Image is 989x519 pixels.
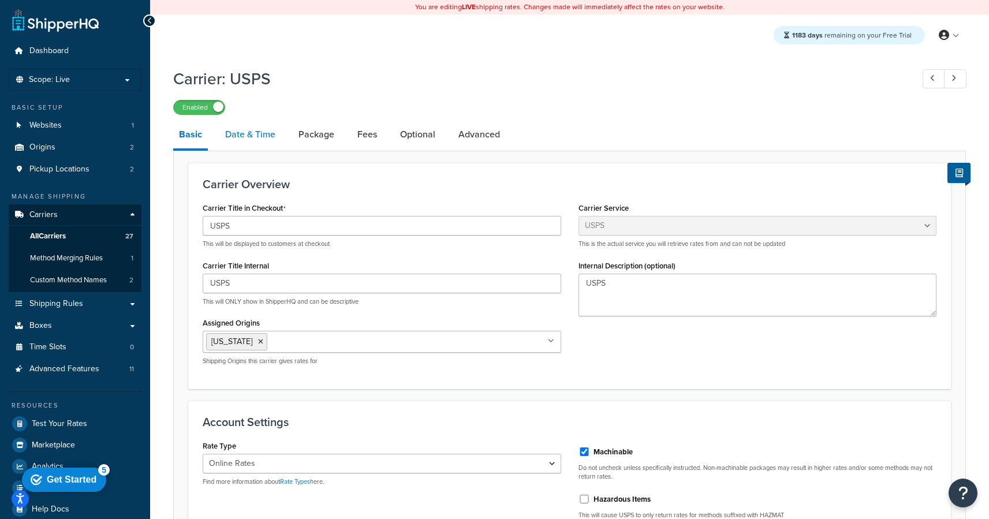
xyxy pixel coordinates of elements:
[29,13,79,23] div: Get Started
[131,253,133,263] span: 1
[9,137,141,158] li: Origins
[173,68,901,90] h1: Carrier: USPS
[29,364,99,374] span: Advanced Features
[203,204,286,213] label: Carrier Title in Checkout
[203,240,561,248] p: This will be displayed to customers at checkout
[594,494,651,505] label: Hazardous Items
[129,275,133,285] span: 2
[9,359,141,380] a: Advanced Features11
[130,342,134,352] span: 0
[462,2,476,12] b: LIVE
[9,315,141,337] a: Boxes
[129,364,134,374] span: 11
[81,2,92,14] div: 5
[32,419,87,429] span: Test Your Rates
[579,464,937,481] p: Do not uncheck unless specifically instructed. Non-machinable packages may result in higher rates...
[29,121,62,130] span: Websites
[9,159,141,180] li: Pickup Locations
[579,240,937,248] p: This is the actual service you will retrieve rates from and can not be updated
[949,479,977,507] button: Open Resource Center
[9,337,141,358] li: Time Slots
[280,477,310,486] a: Rate Types
[30,253,103,263] span: Method Merging Rules
[219,121,281,148] a: Date & Time
[9,359,141,380] li: Advanced Features
[594,447,633,457] label: Machinable
[453,121,506,148] a: Advanced
[9,192,141,201] div: Manage Shipping
[29,165,89,174] span: Pickup Locations
[579,262,675,270] label: Internal Description (optional)
[9,456,141,477] a: Analytics
[30,275,107,285] span: Custom Method Names
[203,262,269,270] label: Carrier Title Internal
[9,204,141,292] li: Carriers
[352,121,383,148] a: Fees
[579,204,629,212] label: Carrier Service
[9,477,141,498] a: Activity LogNEW
[130,165,134,174] span: 2
[9,293,141,315] a: Shipping Rules
[394,121,441,148] a: Optional
[203,319,260,327] label: Assigned Origins
[29,46,69,56] span: Dashboard
[923,69,945,88] a: Previous Record
[9,40,141,62] a: Dashboard
[9,204,141,226] a: Carriers
[9,248,141,269] a: Method Merging Rules1
[9,435,141,455] a: Marketplace
[203,178,936,191] h3: Carrier Overview
[9,115,141,136] li: Websites
[32,505,69,514] span: Help Docs
[5,6,89,30] div: Get Started 5 items remaining, 0% complete
[174,100,225,114] label: Enabled
[130,143,134,152] span: 2
[579,274,937,316] textarea: USPS
[293,121,340,148] a: Package
[9,115,141,136] a: Websites1
[9,337,141,358] a: Time Slots0
[9,413,141,434] a: Test Your Rates
[9,137,141,158] a: Origins2
[29,342,66,352] span: Time Slots
[9,226,141,247] a: AllCarriers27
[944,69,966,88] a: Next Record
[792,30,912,40] span: remaining on your Free Trial
[29,143,55,152] span: Origins
[9,248,141,269] li: Method Merging Rules
[792,30,823,40] strong: 1183 days
[32,440,75,450] span: Marketplace
[29,321,52,331] span: Boxes
[203,442,236,450] label: Rate Type
[9,270,141,291] a: Custom Method Names2
[9,159,141,180] a: Pickup Locations2
[29,299,83,309] span: Shipping Rules
[9,270,141,291] li: Custom Method Names
[132,121,134,130] span: 1
[173,121,208,151] a: Basic
[211,335,252,348] span: [US_STATE]
[203,416,936,428] h3: Account Settings
[125,232,133,241] span: 27
[9,401,141,410] div: Resources
[30,232,66,241] span: All Carriers
[203,477,561,486] p: Find more information about here.
[29,210,58,220] span: Carriers
[203,357,561,365] p: Shipping Origins this carrier gives rates for
[29,75,70,85] span: Scope: Live
[9,103,141,113] div: Basic Setup
[203,297,561,306] p: This will ONLY show in ShipperHQ and can be descriptive
[947,163,971,183] button: Show Help Docs
[9,477,141,498] li: [object Object]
